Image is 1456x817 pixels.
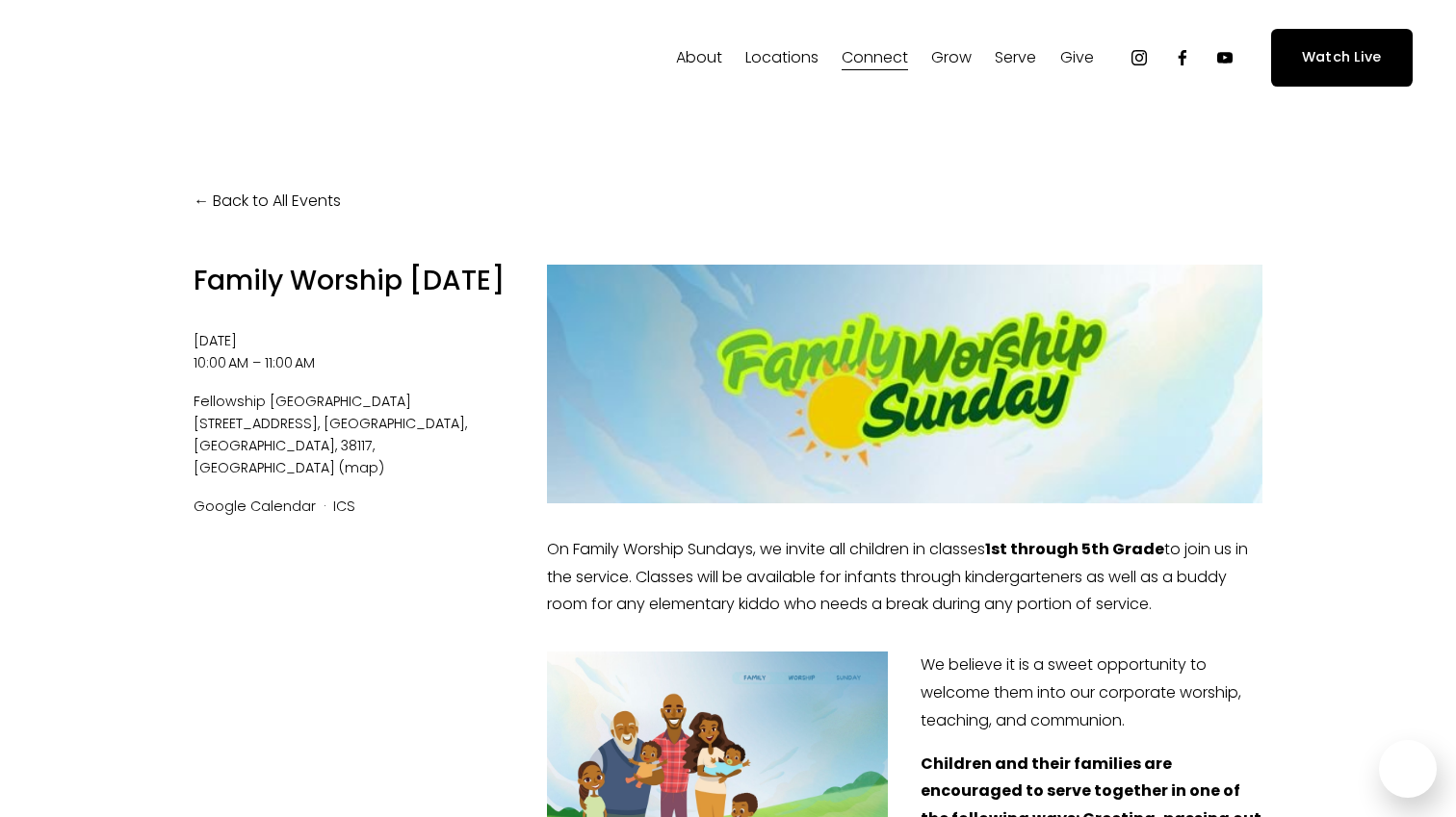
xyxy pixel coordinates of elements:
a: (map) [339,458,384,477]
span: [GEOGRAPHIC_DATA], [GEOGRAPHIC_DATA], 38117 [194,414,467,455]
a: Facebook [1173,48,1192,67]
a: ICS [333,497,355,516]
a: folder dropdown [676,42,722,73]
time: 11:00 AM [265,353,315,372]
a: Instagram [1130,48,1149,67]
span: Locations [745,44,819,72]
span: Grow [931,44,972,72]
a: YouTube [1215,48,1235,67]
span: Give [1060,44,1094,72]
a: folder dropdown [995,42,1036,73]
a: Back to All Events [194,188,341,216]
a: folder dropdown [931,42,972,73]
span: Connect [842,44,908,72]
strong: 1st through 5th Grade [985,538,1164,560]
span: [GEOGRAPHIC_DATA] [194,458,335,477]
img: Fellowship Memphis [43,38,312,77]
h1: Family Worship [DATE] [194,265,514,297]
time: 10:00 AM [194,353,248,372]
a: folder dropdown [745,42,819,73]
span: About [676,44,722,72]
span: Serve [995,44,1036,72]
span: Fellowship [GEOGRAPHIC_DATA] [194,391,514,413]
a: Google Calendar [194,497,316,516]
p: We believe it is a sweet opportunity to welcome them into our corporate worship, teaching, and co... [547,651,1262,734]
span: [STREET_ADDRESS] [194,414,324,433]
a: Watch Live [1271,29,1413,86]
a: folder dropdown [1060,42,1094,73]
p: On Family Worship Sundays, we invite all children in classes to join us in the service. Classes w... [547,536,1262,619]
time: [DATE] [194,331,237,350]
a: folder dropdown [842,42,908,73]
